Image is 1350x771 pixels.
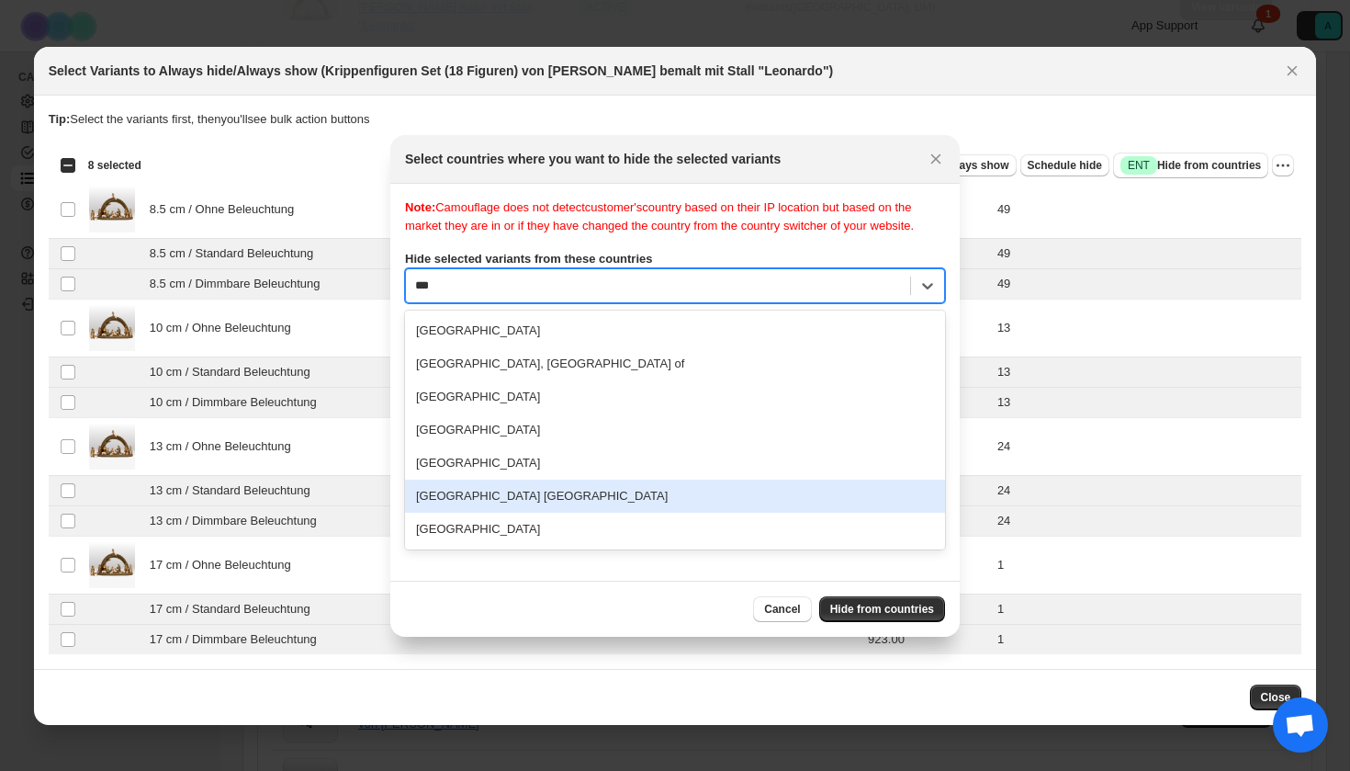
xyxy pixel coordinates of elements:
[1272,154,1294,176] button: More actions
[405,380,945,414] div: [GEOGRAPHIC_DATA]
[753,596,811,622] button: Cancel
[1250,685,1302,710] button: Close
[89,424,135,470] img: 10_37416e54-44a2-4297-8daf-e255693a4696.png
[992,268,1301,299] td: 49
[405,198,945,235] div: Camouflage does not detect customer's country based on their IP location but based on the market ...
[1261,690,1291,705] span: Close
[862,624,992,654] td: 923.00
[830,602,934,617] span: Hide from countries
[1273,697,1328,753] div: Chat öffnen
[992,387,1301,417] td: 13
[1279,58,1305,84] button: Close
[150,556,301,574] span: 17 cm / Ohne Beleuchtung
[819,596,945,622] button: Hide from countries
[89,542,135,588] img: 10_37416e54-44a2-4297-8daf-e255693a4696.png
[1028,158,1102,173] span: Schedule hide
[992,594,1301,624] td: 1
[992,357,1301,387] td: 13
[405,314,945,347] div: [GEOGRAPHIC_DATA]
[405,200,435,214] b: Note:
[405,150,781,168] h2: Select countries where you want to hide the selected variants
[89,305,135,351] img: 10_37416e54-44a2-4297-8daf-e255693a4696.png
[49,62,833,80] h2: Select Variants to Always hide/Always show (Krippenfiguren Set (18 Figuren) von [PERSON_NAME] bem...
[923,146,949,172] button: Close
[992,180,1301,238] td: 49
[89,187,135,232] img: 10_37416e54-44a2-4297-8daf-e255693a4696.png
[992,475,1301,505] td: 24
[992,299,1301,357] td: 13
[992,417,1301,475] td: 24
[1120,156,1261,175] span: Hide from countries
[405,447,945,480] div: [GEOGRAPHIC_DATA]
[405,480,945,513] div: [GEOGRAPHIC_DATA] [GEOGRAPHIC_DATA]
[405,347,945,380] div: [GEOGRAPHIC_DATA], [GEOGRAPHIC_DATA] of
[992,238,1301,268] td: 49
[150,482,321,500] span: 13 cm / Standard Beleuchtung
[992,505,1301,536] td: 24
[150,393,327,412] span: 10 cm / Dimmbare Beleuchtung
[150,600,321,618] span: 17 cm / Standard Beleuchtung
[932,154,1016,176] button: Always show
[49,110,1302,129] p: Select the variants first, then you'll see bulk action buttons
[992,536,1301,594] td: 1
[150,363,321,381] span: 10 cm / Standard Beleuchtung
[150,244,323,263] span: 8.5 cm / Standard Beleuchtung
[150,319,301,337] span: 10 cm / Ohne Beleuchtung
[405,414,945,447] div: [GEOGRAPHIC_DATA]
[1113,153,1268,178] button: SuccessENTHide from countries
[150,200,304,219] span: 8.5 cm / Ohne Beleuchtung
[88,158,141,173] span: 8 selected
[764,602,800,617] span: Cancel
[1020,154,1109,176] button: Schedule hide
[150,437,301,456] span: 13 cm / Ohne Beleuchtung
[150,275,331,293] span: 8.5 cm / Dimmbare Beleuchtung
[49,112,71,126] strong: Tip:
[992,624,1301,654] td: 1
[150,512,327,530] span: 13 cm / Dimmbare Beleuchtung
[1128,158,1150,173] span: ENT
[405,513,945,546] div: [GEOGRAPHIC_DATA]
[405,252,652,266] b: Hide selected variants from these countries
[150,630,327,649] span: 17 cm / Dimmbare Beleuchtung
[939,158,1008,173] span: Always show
